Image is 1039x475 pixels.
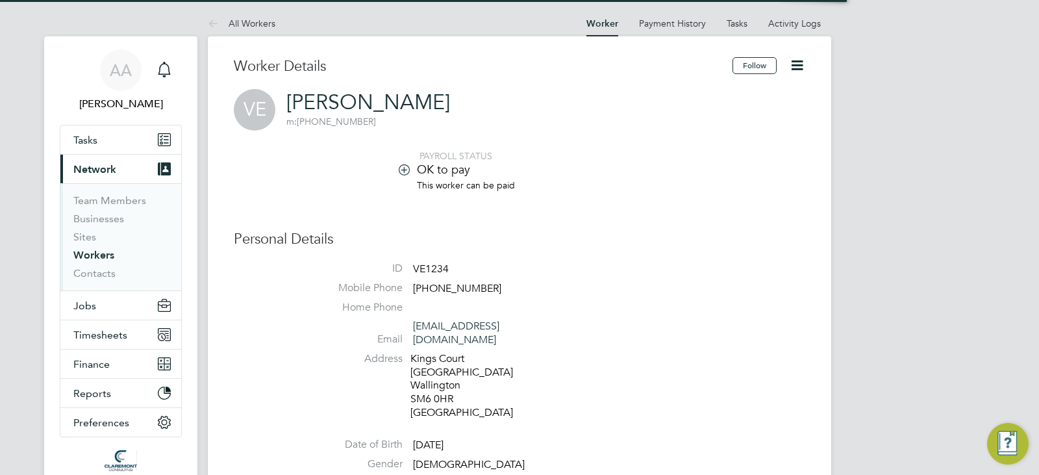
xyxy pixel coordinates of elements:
[413,263,449,276] span: VE1234
[987,423,1029,465] button: Engage Resource Center
[73,300,96,312] span: Jobs
[312,352,403,366] label: Address
[413,439,444,452] span: [DATE]
[60,350,181,378] button: Finance
[110,62,132,79] span: AA
[73,212,124,225] a: Businesses
[413,320,499,346] a: [EMAIL_ADDRESS][DOMAIN_NAME]
[73,163,116,175] span: Network
[73,387,111,400] span: Reports
[732,57,777,74] button: Follow
[60,125,181,154] a: Tasks
[60,450,182,471] a: Go to home page
[234,230,805,249] h3: Personal Details
[768,18,821,29] a: Activity Logs
[286,90,450,115] a: [PERSON_NAME]
[73,194,146,207] a: Team Members
[286,116,297,127] span: m:
[105,450,136,471] img: claremontconsulting1-logo-retina.png
[639,18,706,29] a: Payment History
[73,231,96,243] a: Sites
[417,179,515,191] span: This worker can be paid
[312,333,403,346] label: Email
[60,183,181,290] div: Network
[312,262,403,276] label: ID
[419,150,492,162] span: PAYROLL STATUS
[73,267,116,279] a: Contacts
[73,329,127,341] span: Timesheets
[234,89,275,131] span: VE
[73,358,110,370] span: Finance
[73,134,97,146] span: Tasks
[312,281,403,295] label: Mobile Phone
[73,417,129,429] span: Preferences
[208,18,275,29] a: All Workers
[60,291,181,320] button: Jobs
[60,408,181,437] button: Preferences
[586,18,618,29] a: Worker
[60,379,181,407] button: Reports
[312,301,403,315] label: Home Phone
[312,457,403,471] label: Gender
[417,162,470,177] span: OK to pay
[410,352,534,420] div: Kings Court [GEOGRAPHIC_DATA] Wallington SM6 0HR [GEOGRAPHIC_DATA]
[727,18,747,29] a: Tasks
[60,96,182,112] span: Afzal Ahmed
[60,320,181,349] button: Timesheets
[73,249,114,261] a: Workers
[60,49,182,112] a: AA[PERSON_NAME]
[286,116,376,127] span: [PHONE_NUMBER]
[413,282,501,295] span: [PHONE_NUMBER]
[413,458,525,471] span: [DEMOGRAPHIC_DATA]
[60,155,181,183] button: Network
[234,57,732,76] h3: Worker Details
[312,438,403,452] label: Date of Birth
